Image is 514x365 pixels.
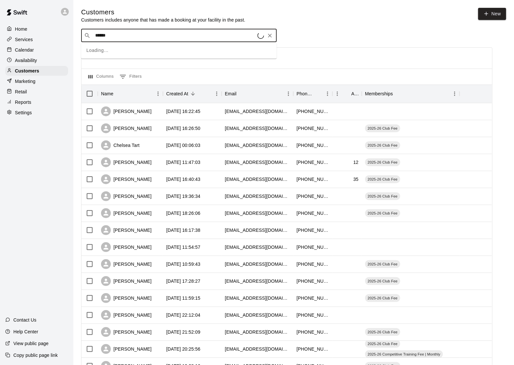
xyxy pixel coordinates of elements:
[365,260,400,268] div: 2025-26 Club Fee
[166,108,200,115] div: 2025-09-07 16:22:45
[101,106,152,116] div: [PERSON_NAME]
[237,89,246,98] button: Sort
[5,76,68,86] a: Marketing
[365,350,443,358] div: 2025-26 Competitive Training Fee | Monthly
[353,159,359,166] div: 12
[15,68,39,74] p: Customers
[225,329,290,335] div: sarah_marc02@hotmail.com
[101,225,152,235] div: [PERSON_NAME]
[297,85,314,103] div: Phone Number
[297,142,329,149] div: +16186061287
[118,71,143,82] button: Show filters
[15,99,31,105] p: Reports
[225,108,290,115] div: sbrnwht.sw@gmail.com
[5,97,68,107] a: Reports
[365,294,400,302] div: 2025-26 Club Fee
[365,329,400,335] span: 2025-26 Club Fee
[365,211,400,216] span: 2025-26 Club Fee
[166,261,200,267] div: 2025-08-17 10:59:43
[365,158,400,166] div: 2025-26 Club Fee
[101,327,152,337] div: [PERSON_NAME]
[5,66,68,76] a: Customers
[225,295,290,301] div: hballinger88@gmail.com
[365,352,443,357] span: 2025-26 Competitive Training Fee | Monthly
[166,176,200,182] div: 2025-08-20 16:40:43
[5,35,68,44] div: Services
[478,8,506,20] a: New
[15,57,37,64] p: Availability
[365,124,400,132] div: 2025-26 Club Fee
[15,47,34,53] p: Calendar
[81,43,277,59] div: Loading…
[297,227,329,233] div: +16184775642
[265,31,274,40] button: Clear
[225,125,290,132] div: adrrector@yahoo.com
[101,259,152,269] div: [PERSON_NAME]
[101,191,152,201] div: [PERSON_NAME]
[5,24,68,34] div: Home
[81,29,277,42] div: Search customers by name or email
[101,276,152,286] div: [PERSON_NAME]
[5,56,68,65] a: Availability
[351,85,359,103] div: Age
[81,17,245,23] p: Customers includes anyone that has made a booking at your facility in the past.
[101,293,152,303] div: [PERSON_NAME]
[163,85,222,103] div: Created At
[5,108,68,118] div: Settings
[365,328,400,336] div: 2025-26 Club Fee
[365,143,400,148] span: 2025-26 Club Fee
[166,85,188,103] div: Created At
[166,142,200,149] div: 2025-09-04 00:06:03
[225,210,290,216] div: kelsee.mook@gmail.com
[365,160,400,165] span: 2025-26 Club Fee
[365,175,400,183] div: 2025-26 Club Fee
[225,159,290,166] div: kaitlynems694@gmail.com
[365,209,400,217] div: 2025-26 Club Fee
[353,176,359,182] div: 35
[15,26,27,32] p: Home
[166,295,200,301] div: 2025-08-16 11:59:15
[225,142,290,149] div: chelseatart83@gmail.com
[225,278,290,284] div: jkypta1@gmail.com
[365,192,400,200] div: 2025-26 Club Fee
[166,312,200,318] div: 2025-08-15 22:12:04
[13,317,37,323] p: Contact Us
[166,210,200,216] div: 2025-08-17 18:26:06
[188,89,198,98] button: Sort
[113,89,123,98] button: Sort
[15,78,36,85] p: Marketing
[13,340,49,347] p: View public page
[101,310,152,320] div: [PERSON_NAME]
[365,340,400,348] div: 2025-26 Club Fee
[225,227,290,233] div: alberse89@gmail.com
[101,208,152,218] div: [PERSON_NAME]
[297,346,329,352] div: +16187911996
[314,89,323,98] button: Sort
[365,341,400,346] span: 2025-26 Club Fee
[15,88,27,95] p: Retail
[297,278,329,284] div: +16185406111
[450,89,460,99] button: Menu
[13,328,38,335] p: Help Center
[365,141,400,149] div: 2025-26 Club Fee
[297,261,329,267] div: +16189805989
[297,329,329,335] div: +16186966058
[166,193,200,199] div: 2025-08-18 19:36:34
[332,89,342,99] button: Menu
[297,176,329,182] div: +16189206862
[101,123,152,133] div: [PERSON_NAME]
[297,159,329,166] div: +16185145889
[297,125,329,132] div: +13092306046
[225,244,290,250] div: afoster013087@gmail.com
[225,176,290,182] div: nrhunts@gmail.com
[15,109,32,116] p: Settings
[5,87,68,97] div: Retail
[365,85,393,103] div: Memberships
[101,140,140,150] div: Chelsea Tart
[297,295,329,301] div: +16187098989
[166,278,200,284] div: 2025-08-16 17:28:27
[342,89,351,98] button: Sort
[323,89,332,99] button: Menu
[15,36,33,43] p: Services
[166,244,200,250] div: 2025-08-17 11:54:57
